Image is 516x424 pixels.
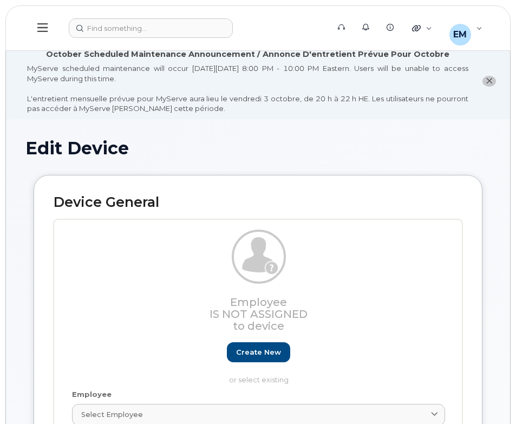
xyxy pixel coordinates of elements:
[27,63,468,114] div: MyServe scheduled maintenance will occur [DATE][DATE] 8:00 PM - 10:00 PM Eastern. Users will be u...
[72,389,112,400] label: Employee
[25,139,491,158] h1: Edit Device
[46,49,449,60] div: October Scheduled Maintenance Announcement / Annonce D'entretient Prévue Pour Octobre
[227,342,290,362] a: Create new
[482,76,496,87] button: close notification
[233,319,284,332] span: to device
[72,375,445,385] p: or select existing
[210,308,308,321] span: Is not assigned
[81,409,143,420] span: Select employee
[72,296,445,332] h3: Employee
[54,195,462,210] h2: Device General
